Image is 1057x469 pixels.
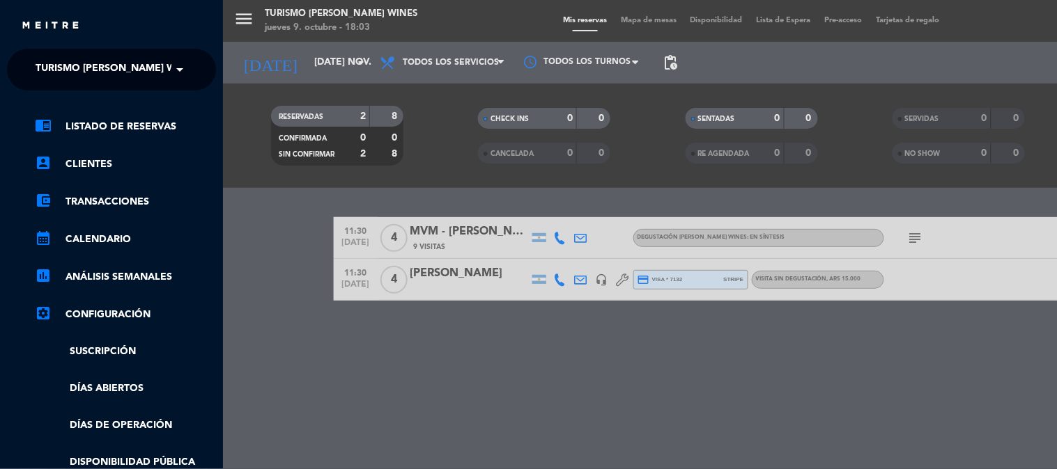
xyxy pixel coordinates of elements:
img: MEITRE [21,21,80,31]
a: assessmentANÁLISIS SEMANALES [35,269,216,285]
a: Días abiertos [35,381,216,397]
a: Configuración [35,306,216,323]
i: account_balance_wallet [35,192,52,209]
a: account_balance_walletTransacciones [35,193,216,210]
a: calendar_monthCalendario [35,231,216,248]
i: settings_applications [35,305,52,321]
i: calendar_month [35,230,52,246]
i: chrome_reader_mode [35,117,52,134]
a: account_boxClientes [35,156,216,173]
i: account_box [35,154,52,171]
a: Días de Operación [35,418,216,434]
a: chrome_reader_modeListado de Reservas [35,118,216,135]
i: assessment [35,267,52,284]
span: Turismo [PERSON_NAME] Wines [36,55,199,84]
a: Suscripción [35,344,216,360]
